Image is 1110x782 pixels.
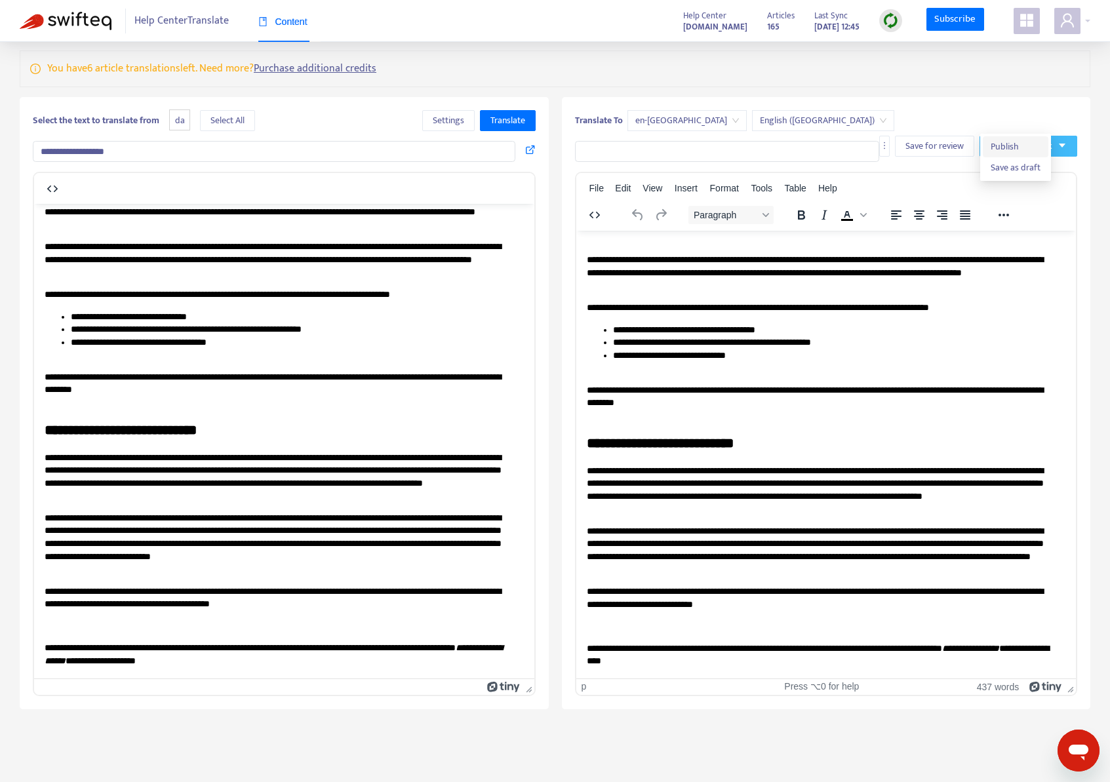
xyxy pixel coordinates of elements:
img: Swifteq [20,12,111,30]
button: Italic [813,206,835,224]
iframe: Rich Text Area [576,231,1077,678]
button: Settings [422,110,475,131]
span: more [880,141,889,150]
img: sync.dc5367851b00ba804db3.png [882,12,899,29]
button: Justify [954,206,976,224]
p: You have 6 article translations left. Need more? [47,61,376,77]
button: 437 words [977,681,1020,692]
span: Paragraph [694,210,758,220]
span: book [258,17,268,26]
button: more [879,136,890,157]
div: Press the Up and Down arrow keys to resize the editor. [1062,679,1076,695]
strong: [DOMAIN_NAME] [683,20,747,34]
span: Tools [751,183,772,193]
span: Format [710,183,739,193]
b: Select the text to translate from [33,113,159,128]
div: Press the Up and Down arrow keys to resize the editor. [521,679,534,695]
strong: [DATE] 12:45 [814,20,860,34]
span: da [169,109,190,131]
button: Align left [885,206,907,224]
button: Select All [200,110,255,131]
span: Settings [433,113,464,128]
span: caret-down [1058,141,1067,150]
span: Help [818,183,837,193]
a: Subscribe [926,8,984,31]
span: Help Center Translate [134,9,229,33]
iframe: Rich Text Area [34,204,534,678]
span: Edit [615,183,631,193]
button: Save for review [895,136,974,157]
button: Block Paragraph [688,206,774,224]
button: Align center [908,206,930,224]
strong: 165 [767,20,780,34]
span: Publish [991,140,1041,154]
a: Powered by Tiny [1029,681,1062,692]
a: [DOMAIN_NAME] [683,19,747,34]
button: Translate [480,110,536,131]
span: Help Center [683,9,726,23]
button: Reveal or hide additional toolbar items [993,206,1015,224]
button: Redo [650,206,672,224]
span: View [643,183,662,193]
button: Undo [627,206,649,224]
span: user [1060,12,1075,28]
button: Align right [931,206,953,224]
a: Powered by Tiny [487,681,520,692]
span: Last Sync [814,9,848,23]
span: Table [784,183,806,193]
div: Text color Black [836,206,869,224]
span: en-gb [635,111,739,130]
span: Insert [675,183,698,193]
span: Content [258,16,307,27]
span: Select All [210,113,245,128]
iframe: Knap til at åbne messaging-vindue [1058,730,1100,772]
span: info-circle [30,61,41,74]
button: Bold [790,206,812,224]
b: Translate To [575,113,623,128]
span: Save for review [905,139,964,153]
a: Purchase additional credits [254,60,376,77]
span: Save as draft [991,161,1041,175]
span: Articles [767,9,795,23]
div: Press ⌥0 for help [742,681,902,692]
span: appstore [1019,12,1035,28]
span: English (UK) [760,111,886,130]
span: Translate [490,113,525,128]
span: File [589,183,604,193]
div: p [582,681,587,692]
